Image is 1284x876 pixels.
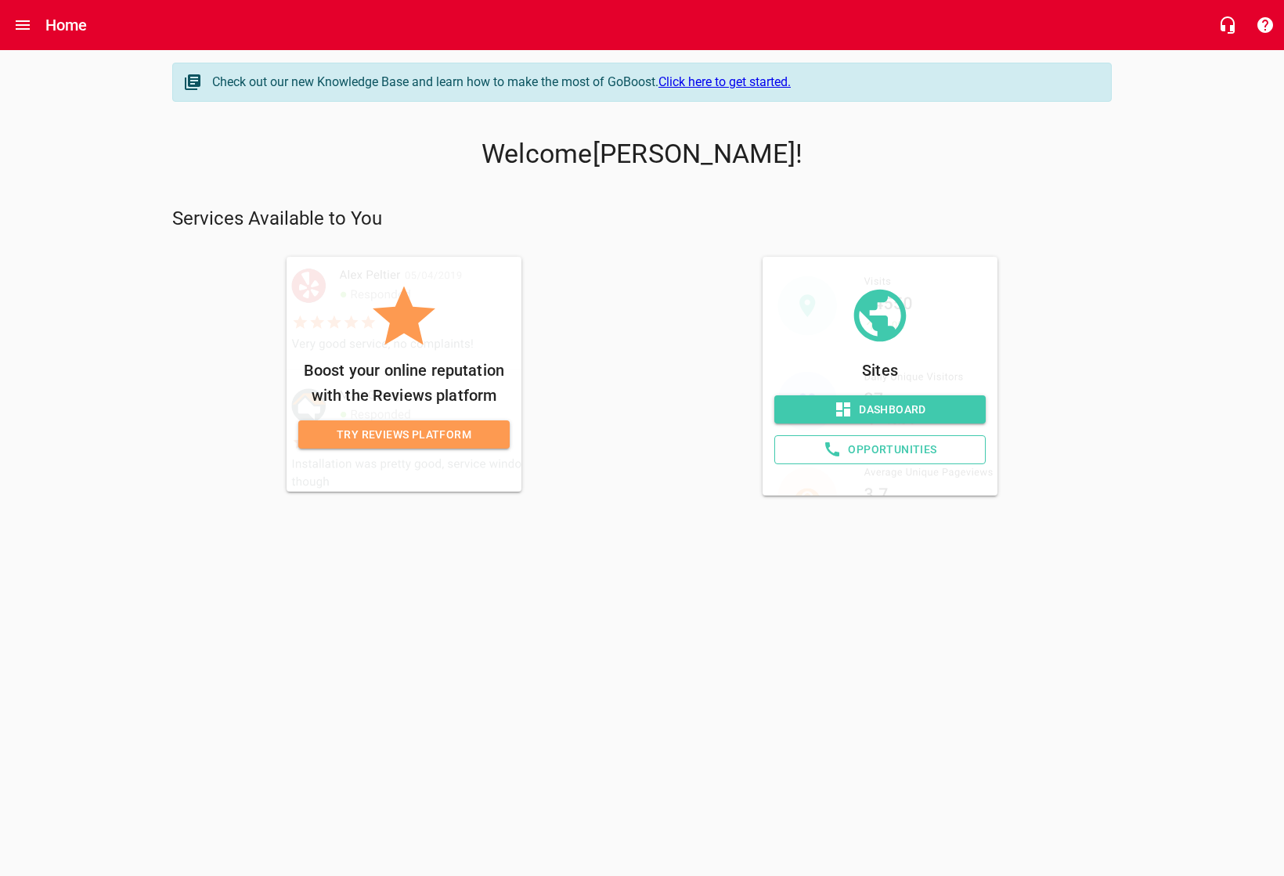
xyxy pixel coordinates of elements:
h6: Home [45,13,88,38]
p: Boost your online reputation with the Reviews platform [298,358,510,408]
p: Welcome [PERSON_NAME] ! [172,139,1112,170]
a: Click here to get started. [658,74,791,89]
button: Support Portal [1246,6,1284,44]
a: Try Reviews Platform [298,420,510,449]
p: Sites [774,358,986,383]
p: Services Available to You [172,207,1112,232]
span: Dashboard [787,400,973,420]
a: Opportunities [774,435,986,464]
span: Opportunities [788,440,972,460]
div: Check out our new Knowledge Base and learn how to make the most of GoBoost. [212,73,1095,92]
a: Dashboard [774,395,986,424]
button: Open drawer [4,6,41,44]
span: Try Reviews Platform [311,425,497,445]
button: Live Chat [1209,6,1246,44]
